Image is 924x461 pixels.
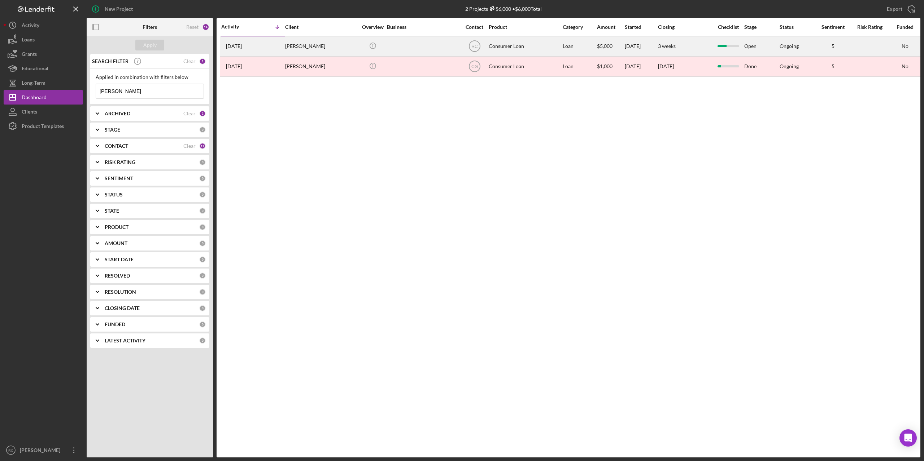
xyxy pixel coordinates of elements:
[4,61,83,76] button: Educational
[186,24,199,30] div: Reset
[22,105,37,121] div: Clients
[658,24,712,30] div: Closing
[815,24,851,30] div: Sentiment
[4,32,83,47] button: Loans
[4,47,83,61] button: Grants
[105,127,120,133] b: STAGE
[563,57,596,76] div: Loan
[199,224,206,230] div: 0
[815,43,851,49] div: 5
[489,37,561,56] div: Consumer Loan
[625,37,657,56] div: [DATE]
[4,90,83,105] button: Dashboard
[889,24,921,30] div: Funded
[359,24,386,30] div: Overview
[199,191,206,198] div: 0
[285,24,357,30] div: Client
[105,273,130,279] b: RESOLVED
[4,76,83,90] button: Long-Term
[135,40,164,50] button: Apply
[4,443,83,457] button: RC[PERSON_NAME]
[105,338,145,343] b: LATEST ACTIVITY
[226,63,242,69] time: 2024-08-26 21:44
[597,57,624,76] div: $1,000
[105,111,130,116] b: ARCHIVED
[105,176,133,181] b: SENTIMENT
[899,429,917,447] div: Open Intercom Messenger
[199,58,206,65] div: 1
[8,448,13,452] text: RC
[105,192,123,198] b: STATUS
[22,119,64,135] div: Product Templates
[199,127,206,133] div: 0
[780,63,799,69] div: Ongoing
[597,24,624,30] div: Amount
[199,256,206,263] div: 0
[92,58,128,64] b: SEARCH FILTER
[199,110,206,117] div: 2
[183,58,196,64] div: Clear
[625,57,657,76] div: [DATE]
[488,6,511,12] div: $6,000
[22,18,39,34] div: Activity
[880,2,920,16] button: Export
[22,47,37,63] div: Grants
[199,208,206,214] div: 0
[199,337,206,344] div: 0
[105,2,133,16] div: New Project
[105,322,125,327] b: FUNDED
[105,159,135,165] b: RISK RATING
[199,272,206,279] div: 0
[713,24,744,30] div: Checklist
[22,76,45,92] div: Long-Term
[4,105,83,119] button: Clients
[852,24,888,30] div: Risk Rating
[744,37,779,56] div: Open
[744,57,779,76] div: Done
[143,24,157,30] b: Filters
[597,43,613,49] span: $5,000
[625,24,657,30] div: Started
[889,43,921,49] div: No
[489,57,561,76] div: Consumer Loan
[471,44,478,49] text: RC
[105,208,119,214] b: STATE
[87,2,140,16] button: New Project
[471,64,478,69] text: CG
[815,63,851,69] div: 5
[199,305,206,311] div: 0
[226,43,242,49] time: 2025-09-18 11:11
[199,289,206,295] div: 0
[461,24,488,30] div: Contact
[202,23,209,31] div: 14
[780,43,799,49] div: Ongoing
[199,240,206,247] div: 0
[22,90,47,106] div: Dashboard
[183,111,196,116] div: Clear
[658,43,676,49] time: 3 weeks
[221,24,253,30] div: Activity
[563,37,596,56] div: Loan
[96,74,204,80] div: Applied in combination with filters below
[183,143,196,149] div: Clear
[489,24,561,30] div: Product
[387,24,459,30] div: Business
[105,143,128,149] b: CONTACT
[199,321,206,328] div: 0
[889,63,921,69] div: No
[22,32,35,49] div: Loans
[4,18,83,32] button: Activity
[105,224,128,230] b: PRODUCT
[143,40,157,50] div: Apply
[887,2,902,16] div: Export
[744,24,779,30] div: Stage
[4,119,83,133] button: Product Templates
[199,159,206,165] div: 0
